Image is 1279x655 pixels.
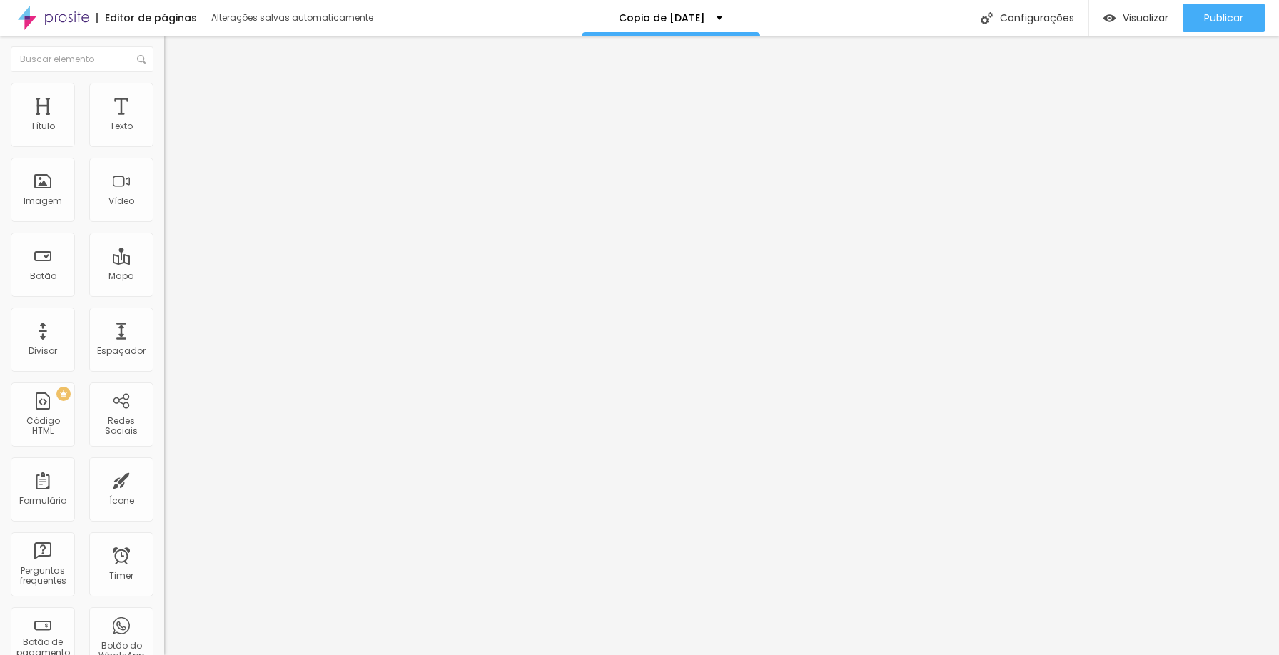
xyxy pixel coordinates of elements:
[108,196,134,206] div: Vídeo
[109,496,134,506] div: Ícone
[164,36,1279,655] iframe: Editor
[137,55,146,64] img: Icone
[93,416,149,437] div: Redes Sociais
[14,566,71,587] div: Perguntas frequentes
[108,271,134,281] div: Mapa
[29,346,57,356] div: Divisor
[1183,4,1265,32] button: Publicar
[1103,12,1116,24] img: view-1.svg
[24,196,62,206] div: Imagem
[14,416,71,437] div: Código HTML
[30,271,56,281] div: Botão
[619,13,705,23] p: Copia de [DATE]
[11,46,153,72] input: Buscar elemento
[109,571,133,581] div: Timer
[1204,12,1243,24] span: Publicar
[19,496,66,506] div: Formulário
[97,346,146,356] div: Espaçador
[981,12,993,24] img: Icone
[1123,12,1168,24] span: Visualizar
[1089,4,1183,32] button: Visualizar
[96,13,197,23] div: Editor de páginas
[211,14,375,22] div: Alterações salvas automaticamente
[31,121,55,131] div: Título
[110,121,133,131] div: Texto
